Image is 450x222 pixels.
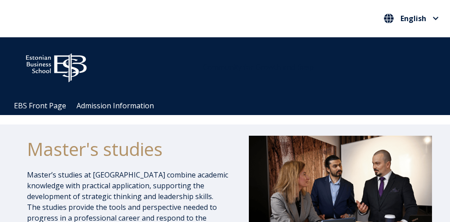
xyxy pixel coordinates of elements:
span: English [400,15,426,22]
div: Navigation Menu [9,97,450,115]
button: English [382,11,441,26]
h1: Master's studies [27,138,228,160]
nav: Select your language [382,11,441,26]
span: Community for Growth and Resp [203,62,314,72]
a: EBS Front Page [14,101,66,111]
img: ebs_logo2016_white [18,46,94,85]
a: Admission Information [76,101,154,111]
